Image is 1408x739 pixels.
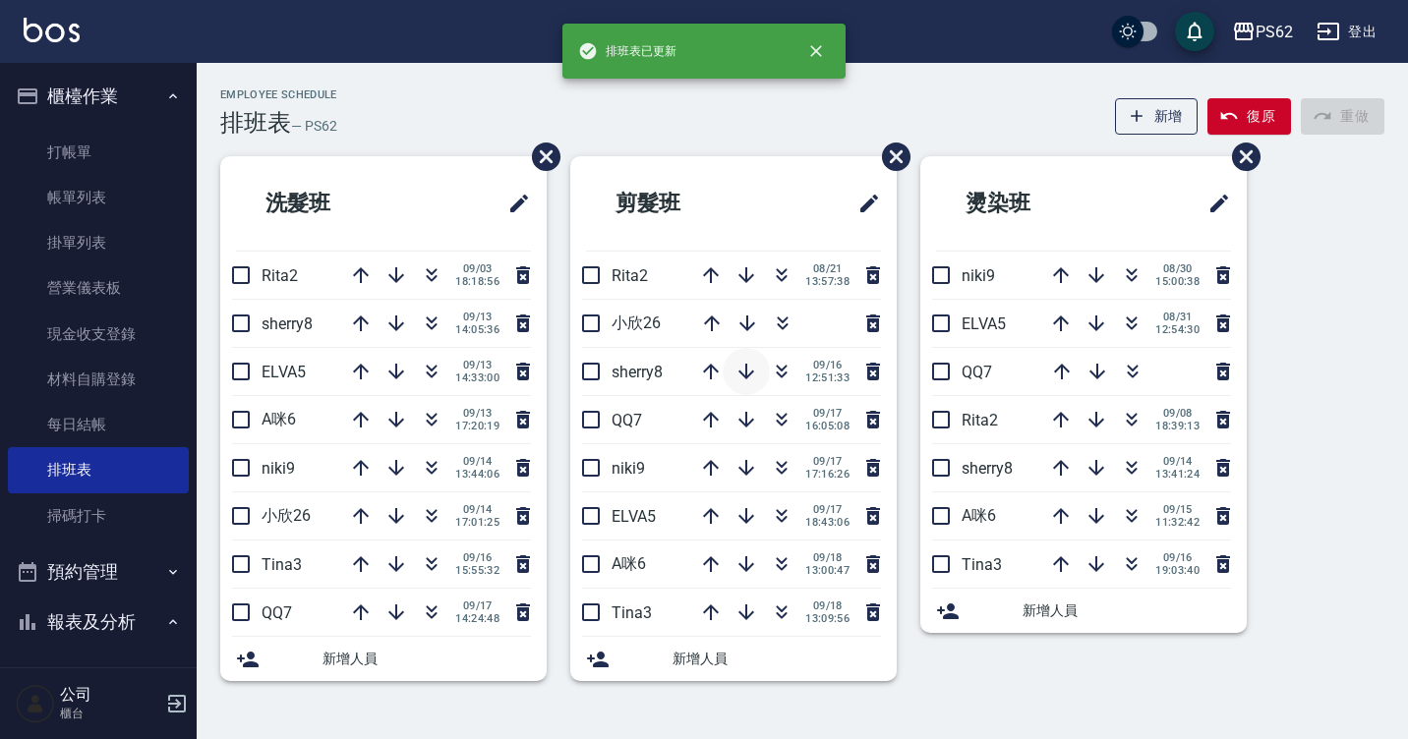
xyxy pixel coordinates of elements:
[612,363,663,381] span: sherry8
[936,168,1128,239] h2: 燙染班
[60,705,160,722] p: 櫃台
[570,637,897,681] div: 新增人員
[517,128,563,186] span: 刪除班表
[805,275,850,288] span: 13:57:38
[262,603,292,622] span: QQ7
[455,371,499,384] span: 14:33:00
[805,599,850,612] span: 09/18
[8,546,189,597] button: 預約管理
[612,411,642,429] span: QQ7
[8,357,189,402] a: 材料自購登錄
[1155,262,1200,275] span: 08/30
[673,649,881,669] span: 新增人員
[496,180,531,227] span: 修改班表的標題
[1155,455,1200,468] span: 09/14
[1309,14,1384,50] button: 登出
[1155,564,1200,577] span: 19:03:40
[455,599,499,612] span: 09/17
[236,168,428,239] h2: 洗髮班
[1115,98,1199,135] button: 新增
[455,359,499,371] span: 09/13
[612,554,646,573] span: A咪6
[8,265,189,311] a: 營業儀表板
[8,175,189,220] a: 帳單列表
[455,275,499,288] span: 18:18:56
[805,612,850,625] span: 13:09:56
[612,266,648,285] span: Rita2
[920,589,1247,633] div: 新增人員
[1155,503,1200,516] span: 09/15
[455,468,499,481] span: 13:44:06
[962,555,1002,574] span: Tina3
[8,312,189,357] a: 現金收支登錄
[323,649,531,669] span: 新增人員
[1224,12,1301,52] button: PS62
[612,507,656,526] span: ELVA5
[1155,420,1200,432] span: 18:39:13
[805,262,850,275] span: 08/21
[262,410,296,428] span: A咪6
[805,503,850,516] span: 09/17
[805,407,850,420] span: 09/17
[612,459,645,478] span: niki9
[455,551,499,564] span: 09/16
[805,455,850,468] span: 09/17
[794,29,838,73] button: close
[962,314,1006,333] span: ELVA5
[1217,128,1263,186] span: 刪除班表
[24,18,80,42] img: Logo
[8,655,189,701] a: 報表目錄
[1023,600,1231,621] span: 新增人員
[455,323,499,336] span: 14:05:36
[578,41,676,61] span: 排班表已更新
[8,597,189,648] button: 報表及分析
[8,447,189,492] a: 排班表
[1155,516,1200,529] span: 11:32:42
[612,603,652,622] span: Tina3
[291,116,337,137] h6: — PS62
[805,359,850,371] span: 09/16
[962,459,1013,478] span: sherry8
[262,506,311,525] span: 小欣26
[60,685,160,705] h5: 公司
[586,168,778,239] h2: 剪髮班
[1155,323,1200,336] span: 12:54:30
[16,684,55,723] img: Person
[805,420,850,432] span: 16:05:08
[455,564,499,577] span: 15:55:32
[262,459,295,478] span: niki9
[805,564,850,577] span: 13:00:47
[962,266,995,285] span: niki9
[846,180,881,227] span: 修改班表的標題
[1155,407,1200,420] span: 09/08
[1155,551,1200,564] span: 09/16
[455,516,499,529] span: 17:01:25
[455,262,499,275] span: 09/03
[1207,98,1291,135] button: 復原
[220,88,337,101] h2: Employee Schedule
[1196,180,1231,227] span: 修改班表的標題
[262,266,298,285] span: Rita2
[867,128,913,186] span: 刪除班表
[8,71,189,122] button: 櫃檯作業
[262,555,302,574] span: Tina3
[262,314,313,333] span: sherry8
[1175,12,1214,51] button: save
[805,468,850,481] span: 17:16:26
[1256,20,1293,44] div: PS62
[1155,275,1200,288] span: 15:00:38
[455,455,499,468] span: 09/14
[8,402,189,447] a: 每日結帳
[220,109,291,137] h3: 排班表
[455,503,499,516] span: 09/14
[962,411,998,429] span: Rita2
[805,551,850,564] span: 09/18
[962,363,992,381] span: QQ7
[8,493,189,539] a: 掃碼打卡
[220,637,547,681] div: 新增人員
[455,311,499,323] span: 09/13
[612,313,661,332] span: 小欣26
[8,220,189,265] a: 掛單列表
[455,612,499,625] span: 14:24:48
[805,516,850,529] span: 18:43:06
